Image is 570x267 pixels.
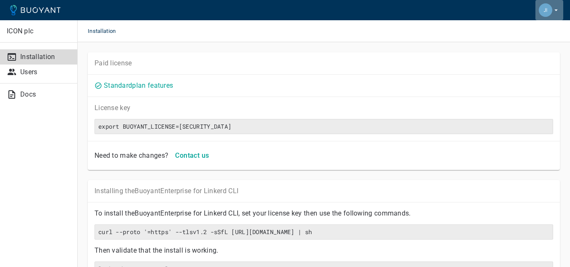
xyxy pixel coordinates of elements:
h6: export BUOYANT_LICENSE=[SECURITY_DATA] [98,123,549,130]
a: Standardplan features [104,81,173,89]
span: Installation [88,20,126,42]
p: Users [20,68,70,76]
h6: curl --proto '=https' --tlsv1.2 -sSfL [URL][DOMAIN_NAME] | sh [98,228,549,236]
p: Docs [20,90,70,99]
button: Contact us [172,148,212,163]
img: Jing Tyagi [539,3,552,17]
p: License key [95,104,553,112]
a: Contact us [172,151,212,159]
p: Installing the Buoyant Enterprise for Linkerd CLI [95,187,553,195]
div: Need to make changes? [91,148,168,160]
p: Then validate that the install is working. [95,246,553,255]
p: To install the Buoyant Enterprise for Linkerd CLI, set your license key then use the following co... [95,209,553,218]
p: Paid license [95,59,553,67]
h4: Contact us [175,151,209,160]
p: Installation [20,53,70,61]
p: ICON plc [7,27,70,35]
